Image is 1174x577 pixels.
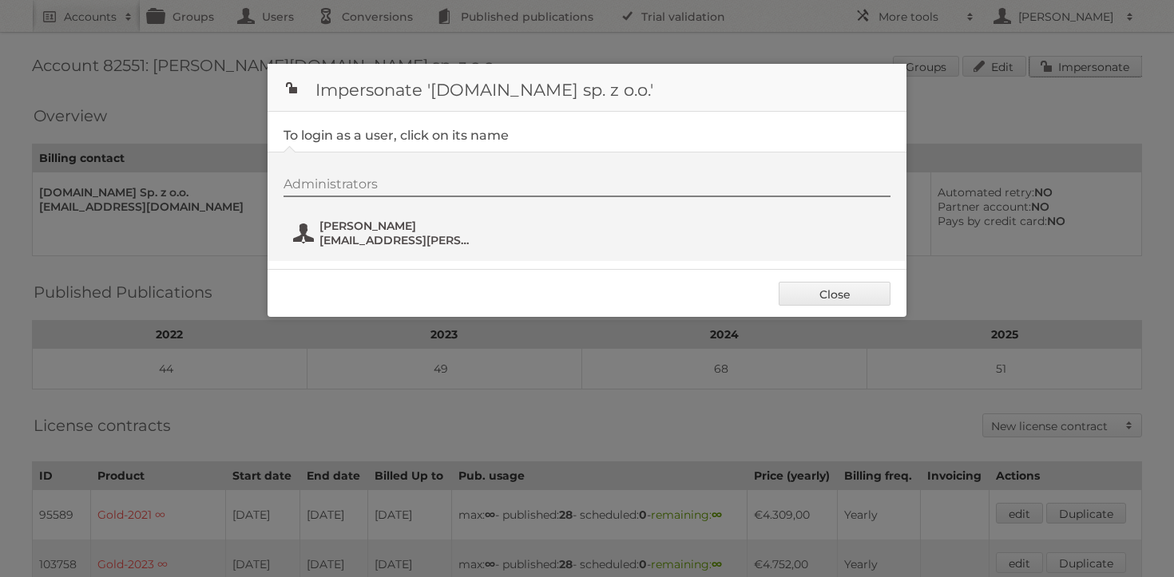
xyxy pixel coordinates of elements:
[319,219,474,233] span: [PERSON_NAME]
[292,217,479,249] button: [PERSON_NAME] [EMAIL_ADDRESS][PERSON_NAME][DOMAIN_NAME]
[779,282,890,306] a: Close
[284,128,509,143] legend: To login as a user, click on its name
[319,233,474,247] span: [EMAIL_ADDRESS][PERSON_NAME][DOMAIN_NAME]
[284,176,890,197] div: Administrators
[268,64,906,112] h1: Impersonate '[DOMAIN_NAME] sp. z o.o.'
